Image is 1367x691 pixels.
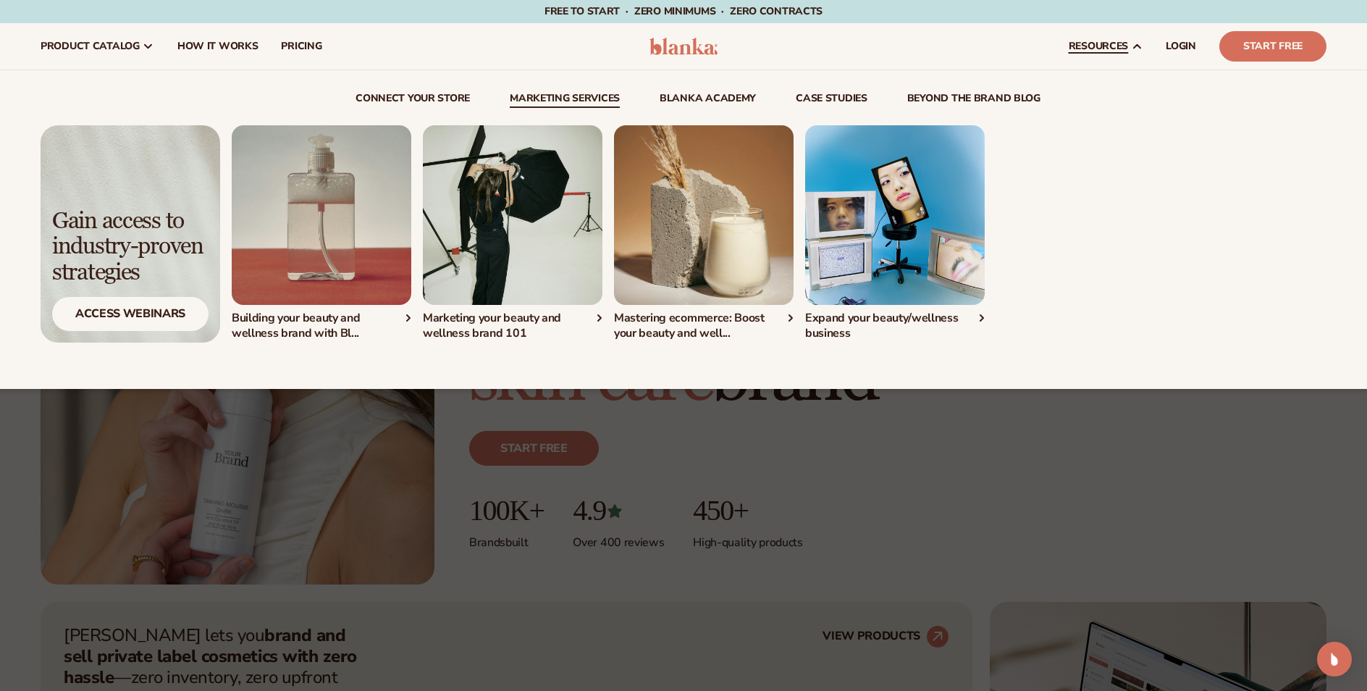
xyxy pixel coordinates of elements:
a: connect your store [356,93,470,108]
a: How It Works [166,23,270,70]
span: LOGIN [1166,41,1196,52]
span: How It Works [177,41,258,52]
div: 1 / 4 [232,125,411,341]
span: Free to start · ZERO minimums · ZERO contracts [544,4,823,18]
a: Computer screens with images. Expand your beauty/wellness business [805,125,985,341]
a: beyond the brand blog [907,93,1040,108]
span: pricing [281,41,321,52]
img: Candle on table. [614,125,794,305]
img: Female taking photos. [423,125,602,305]
a: Marketing services [510,93,620,108]
a: case studies [796,93,867,108]
a: product catalog [29,23,166,70]
a: Start Free [1219,31,1326,62]
a: Candle on table. Mastering ecommerce: Boost your beauty and well... [614,125,794,341]
div: Expand your beauty/wellness business [805,311,985,341]
div: Marketing your beauty and wellness brand 101 [423,311,602,341]
img: logo [649,38,718,55]
img: Computer screens with images. [805,125,985,305]
div: Gain access to industry-proven strategies [52,209,209,285]
span: resources [1069,41,1128,52]
a: Female taking photos. Marketing your beauty and wellness brand 101 [423,125,602,341]
img: Cleanser bottle on table. [232,125,411,305]
a: LOGIN [1154,23,1208,70]
a: Cleanser bottle on table. Building your beauty and wellness brand with Bl... [232,125,411,341]
div: Access Webinars [52,297,209,331]
span: product catalog [41,41,140,52]
img: Light background with shadow. [41,125,220,343]
div: Building your beauty and wellness brand with Bl... [232,311,411,341]
a: Light background with shadow. Gain access to industry-proven strategies Access Webinars [41,125,220,343]
div: Open Intercom Messenger [1317,642,1352,677]
div: 3 / 4 [614,125,794,341]
a: Blanka Academy [660,93,756,108]
a: resources [1057,23,1154,70]
div: 4 / 4 [805,125,985,341]
a: pricing [269,23,333,70]
div: Mastering ecommerce: Boost your beauty and well... [614,311,794,341]
div: 2 / 4 [423,125,602,341]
